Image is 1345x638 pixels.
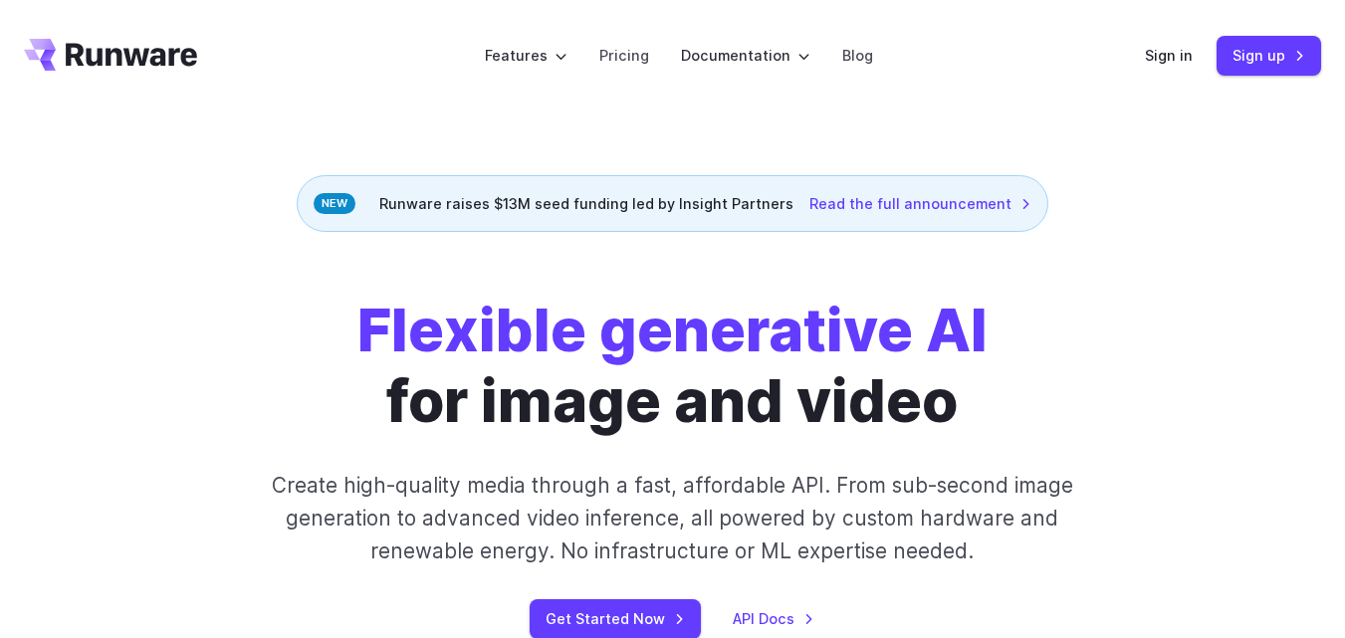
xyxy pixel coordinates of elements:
h1: for image and video [357,296,988,437]
a: Sign in [1145,44,1193,67]
a: Go to / [24,39,197,71]
a: Pricing [599,44,649,67]
label: Documentation [681,44,810,67]
div: Runware raises $13M seed funding led by Insight Partners [297,175,1048,232]
p: Create high-quality media through a fast, affordable API. From sub-second image generation to adv... [258,469,1088,568]
label: Features [485,44,567,67]
strong: Flexible generative AI [357,295,988,365]
a: Blog [842,44,873,67]
a: Read the full announcement [809,192,1031,215]
a: API Docs [733,607,814,630]
a: Get Started Now [530,599,701,638]
a: Sign up [1217,36,1321,75]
